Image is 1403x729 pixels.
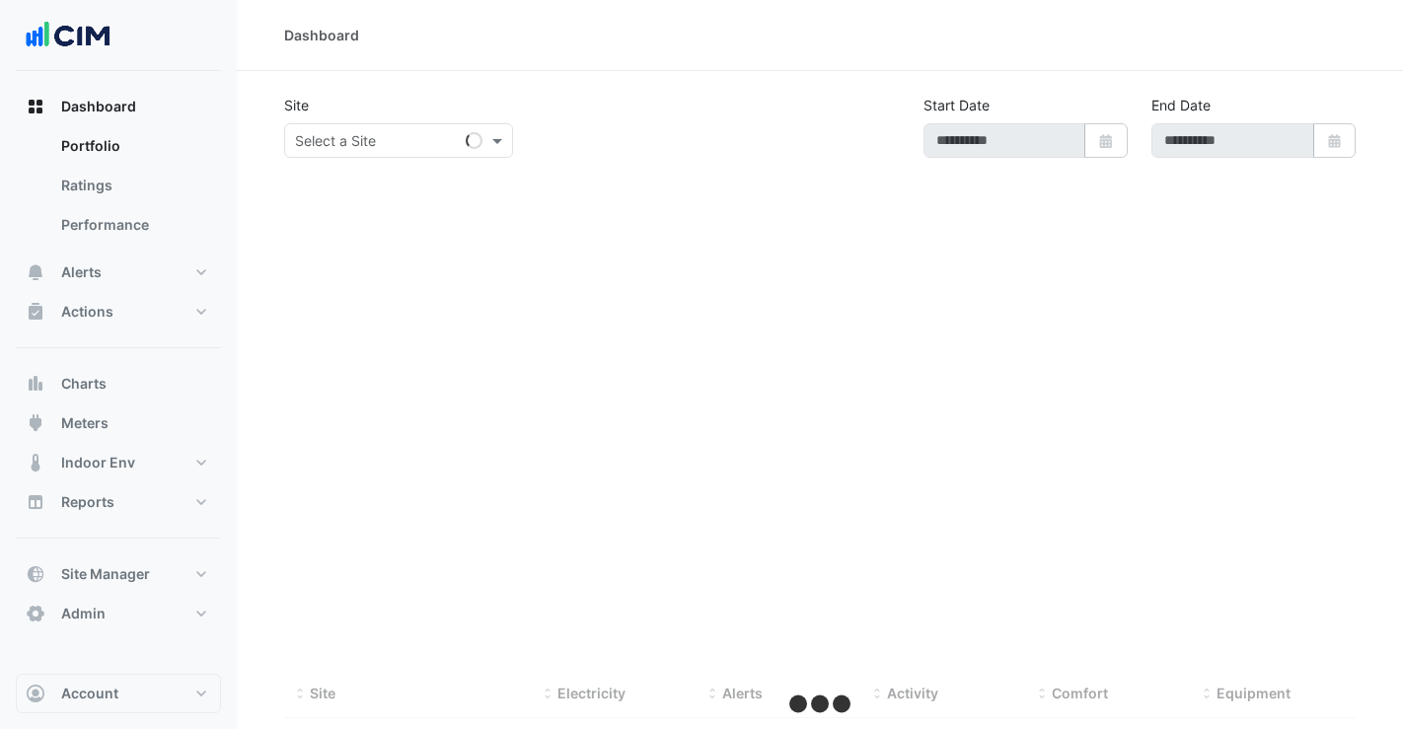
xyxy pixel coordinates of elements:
[61,684,118,703] span: Account
[61,413,109,433] span: Meters
[284,25,359,45] div: Dashboard
[16,292,221,331] button: Actions
[26,262,45,282] app-icon: Alerts
[16,253,221,292] button: Alerts
[16,554,221,594] button: Site Manager
[16,443,221,482] button: Indoor Env
[45,166,221,205] a: Ratings
[61,604,106,623] span: Admin
[61,492,114,512] span: Reports
[24,16,112,55] img: Company Logo
[1217,685,1291,701] span: Equipment
[26,302,45,322] app-icon: Actions
[16,87,221,126] button: Dashboard
[1151,95,1211,115] label: End Date
[16,364,221,403] button: Charts
[61,564,150,584] span: Site Manager
[557,685,626,701] span: Electricity
[923,95,990,115] label: Start Date
[26,492,45,512] app-icon: Reports
[26,604,45,623] app-icon: Admin
[26,564,45,584] app-icon: Site Manager
[45,205,221,245] a: Performance
[16,674,221,713] button: Account
[26,453,45,473] app-icon: Indoor Env
[61,302,113,322] span: Actions
[16,403,221,443] button: Meters
[310,685,335,701] span: Site
[61,453,135,473] span: Indoor Env
[16,482,221,522] button: Reports
[26,374,45,394] app-icon: Charts
[26,97,45,116] app-icon: Dashboard
[26,413,45,433] app-icon: Meters
[722,685,763,701] span: Alerts
[61,262,102,282] span: Alerts
[61,97,136,116] span: Dashboard
[16,126,221,253] div: Dashboard
[887,685,938,701] span: Activity
[45,126,221,166] a: Portfolio
[61,374,107,394] span: Charts
[1052,685,1108,701] span: Comfort
[16,594,221,633] button: Admin
[284,95,309,115] label: Site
